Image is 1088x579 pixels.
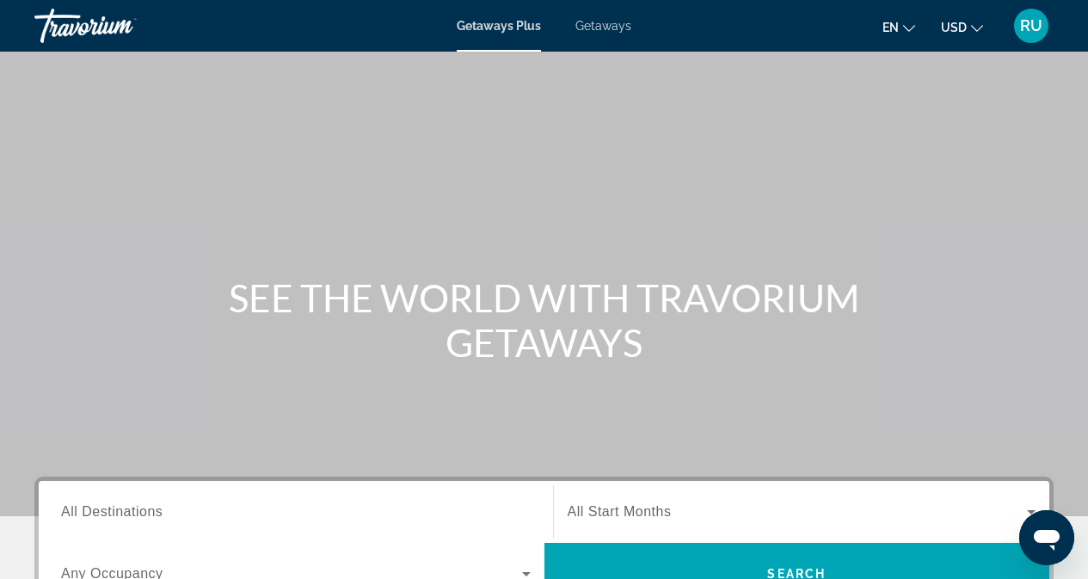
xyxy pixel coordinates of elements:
[882,15,915,40] button: Change language
[1019,510,1074,565] iframe: Button to launch messaging window
[222,275,867,365] h1: SEE THE WORLD WITH TRAVORIUM GETAWAYS
[575,19,631,33] a: Getaways
[1020,17,1042,34] span: RU
[457,19,541,33] a: Getaways Plus
[34,3,206,48] a: Travorium
[882,21,899,34] span: en
[941,15,983,40] button: Change currency
[568,504,672,519] span: All Start Months
[941,21,967,34] span: USD
[1009,8,1054,44] button: User Menu
[61,504,163,519] span: All Destinations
